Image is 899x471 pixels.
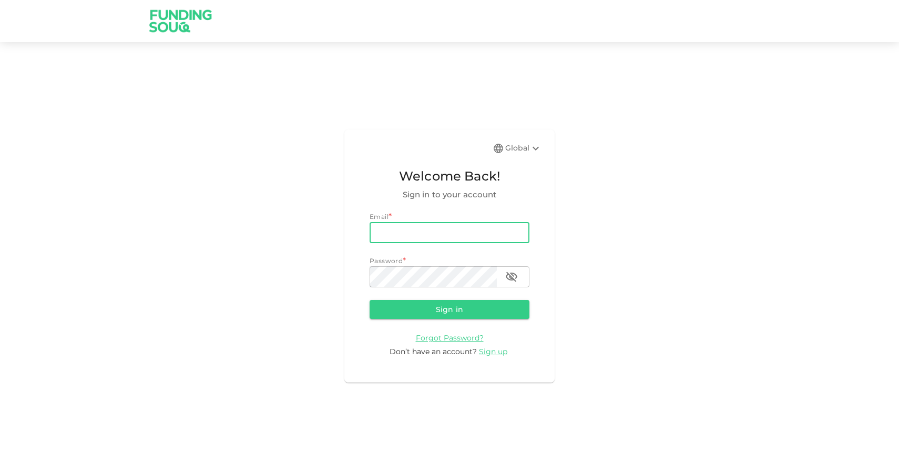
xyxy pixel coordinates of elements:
span: Don’t have an account? [390,347,477,356]
span: Email [370,213,389,221]
span: Sign up [479,347,507,356]
div: Global [505,142,542,155]
span: Welcome Back! [370,166,529,186]
span: Sign in to your account [370,188,529,201]
span: Password [370,257,403,265]
input: email [370,222,529,243]
input: password [370,266,497,287]
button: Sign in [370,300,529,319]
a: Forgot Password? [416,333,484,343]
span: Forgot Password? [416,333,484,343]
